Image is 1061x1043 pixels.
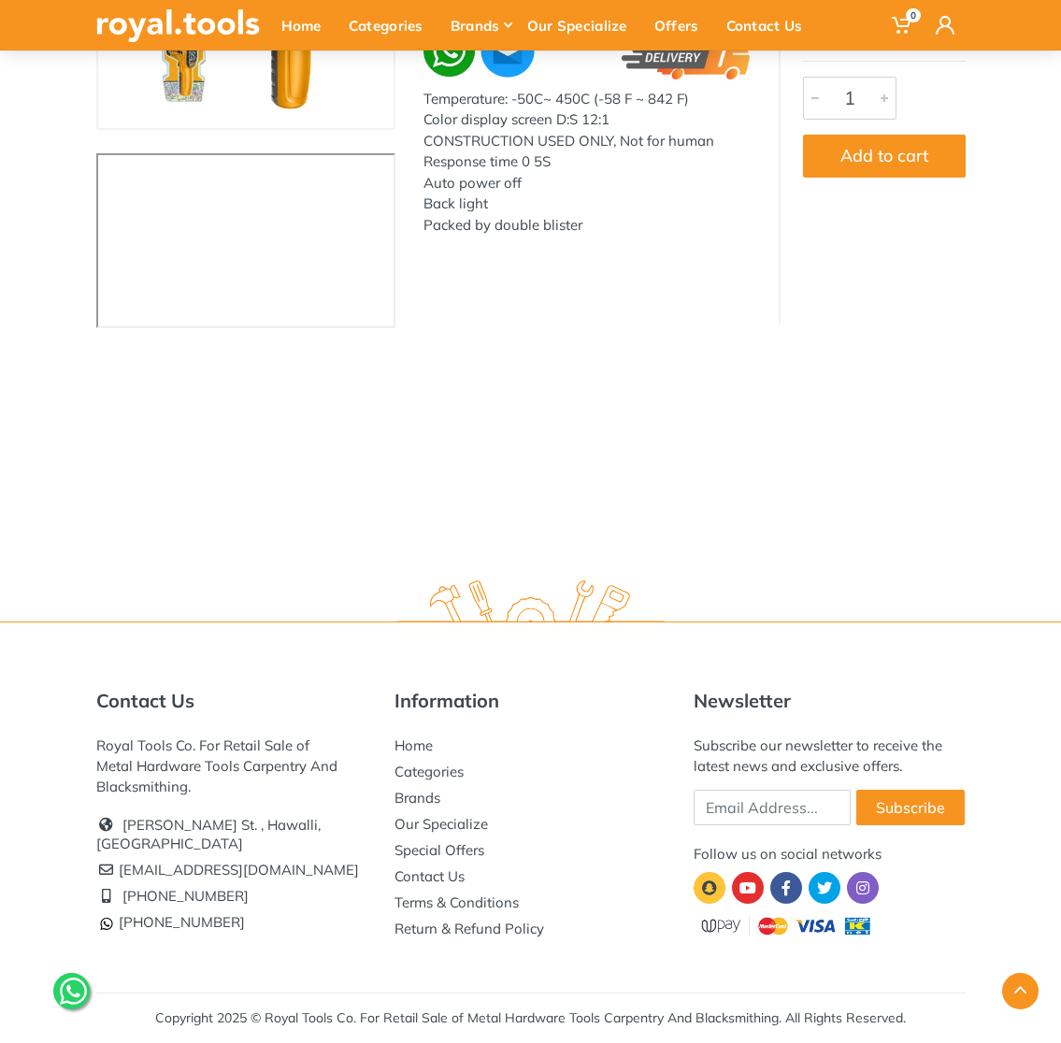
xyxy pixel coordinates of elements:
a: Categories [394,763,464,780]
div: Categories [340,6,442,45]
li: [EMAIL_ADDRESS][DOMAIN_NAME] [96,857,367,883]
div: Offers [646,6,718,45]
a: [PERSON_NAME] St. , Hawalli, [GEOGRAPHIC_DATA] [96,816,321,852]
img: upay.png [694,913,881,938]
img: wa.webp [423,24,476,77]
a: Contact Us [394,867,465,885]
h5: Contact Us [96,690,367,712]
a: Brands [394,789,440,807]
div: Subscribe our newsletter to receive the latest news and exclusive offers. [694,736,965,777]
div: Copyright 2025 © Royal Tools Co. For Retail Sale of Metal Hardware Tools Carpentry And Blacksmith... [155,1008,906,1028]
h5: Information [394,690,666,712]
img: express.png [622,22,750,79]
a: Special Offers [394,841,484,859]
a: Return & Refund Policy [394,920,544,937]
img: royal.tools Logo [96,9,260,42]
div: Temperature: -50C~ 450C (-58 F ~ 842 F) Color display screen D:S 12:1 CONSTRUCTION USED ONLY, Not... [423,89,751,236]
div: Follow us on social networks [694,844,965,864]
a: Home [394,736,433,754]
a: Our Specialize [394,815,488,833]
button: Subscribe [856,790,965,825]
div: Home [273,6,340,45]
img: royal.tools Logo [396,580,665,632]
a: Terms & Conditions [394,893,519,911]
button: Add to cart [803,135,966,178]
img: ma.webp [479,22,536,79]
h5: Newsletter [694,690,965,712]
div: Brands [442,6,519,45]
a: [PHONE_NUMBER] [122,887,249,905]
div: Contact Us [718,6,822,45]
div: Our Specialize [519,6,646,45]
a: [PHONE_NUMBER] [96,913,245,931]
span: 0 [906,8,921,22]
input: Email Address... [694,790,851,825]
div: Royal Tools Co. For Retail Sale of Metal Hardware Tools Carpentry And Blacksmithing. [96,736,367,797]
